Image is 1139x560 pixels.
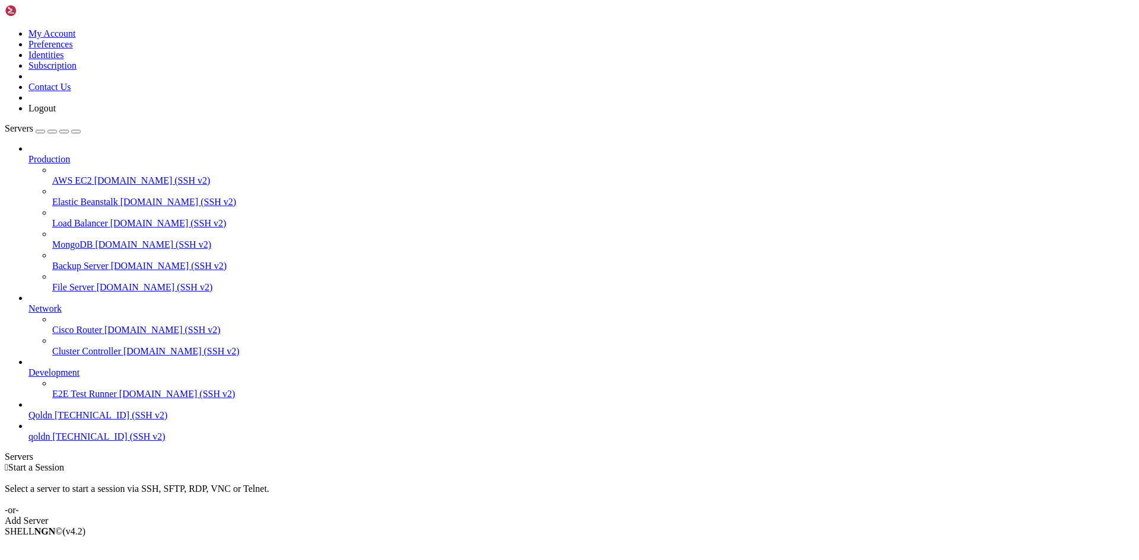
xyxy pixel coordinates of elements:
span: Start a Session [8,462,64,472]
span: Servers [5,123,33,133]
a: Qoldn [TECHNICAL_ID] (SSH v2) [28,410,1134,421]
a: Preferences [28,39,73,49]
div: Select a server to start a session via SSH, SFTP, RDP, VNC or Telnet. -or- [5,473,1134,516]
li: Cluster Controller [DOMAIN_NAME] (SSH v2) [52,335,1134,357]
a: Logout [28,103,56,113]
a: My Account [28,28,76,39]
span: AWS EC2 [52,175,92,185]
a: AWS EC2 [DOMAIN_NAME] (SSH v2) [52,175,1134,186]
a: Network [28,303,1134,314]
span: SHELL © [5,526,85,536]
span: qoldn [28,431,50,441]
span: [DOMAIN_NAME] (SSH v2) [120,197,237,207]
span:  [5,462,8,472]
span: Backup Server [52,261,109,271]
span: [DOMAIN_NAME] (SSH v2) [119,389,236,399]
span: [DOMAIN_NAME] (SSH v2) [110,218,227,228]
a: Development [28,367,1134,378]
span: 4.2.0 [63,526,86,536]
li: Network [28,293,1134,357]
b: NGN [34,526,56,536]
span: [DOMAIN_NAME] (SSH v2) [123,346,240,356]
span: Qoldn [28,410,52,420]
li: E2E Test Runner [DOMAIN_NAME] (SSH v2) [52,378,1134,399]
div: Add Server [5,516,1134,526]
a: Contact Us [28,82,71,92]
a: E2E Test Runner [DOMAIN_NAME] (SSH v2) [52,389,1134,399]
a: File Server [DOMAIN_NAME] (SSH v2) [52,282,1134,293]
li: MongoDB [DOMAIN_NAME] (SSH v2) [52,229,1134,250]
span: MongoDB [52,239,93,249]
a: Load Balancer [DOMAIN_NAME] (SSH v2) [52,218,1134,229]
li: qoldn [TECHNICAL_ID] (SSH v2) [28,421,1134,442]
img: Shellngn [5,5,73,17]
span: [DOMAIN_NAME] (SSH v2) [94,175,211,185]
li: Development [28,357,1134,399]
a: Cluster Controller [DOMAIN_NAME] (SSH v2) [52,346,1134,357]
a: Cisco Router [DOMAIN_NAME] (SSH v2) [52,325,1134,335]
span: [TECHNICAL_ID] (SSH v2) [52,431,165,441]
span: File Server [52,282,94,292]
span: Network [28,303,62,313]
a: MongoDB [DOMAIN_NAME] (SSH v2) [52,239,1134,250]
span: [DOMAIN_NAME] (SSH v2) [104,325,221,335]
a: qoldn [TECHNICAL_ID] (SSH v2) [28,431,1134,442]
span: [DOMAIN_NAME] (SSH v2) [95,239,211,249]
a: Subscription [28,60,77,71]
li: File Server [DOMAIN_NAME] (SSH v2) [52,271,1134,293]
div: Servers [5,452,1134,462]
a: Elastic Beanstalk [DOMAIN_NAME] (SSH v2) [52,197,1134,207]
span: [DOMAIN_NAME] (SSH v2) [97,282,213,292]
li: Backup Server [DOMAIN_NAME] (SSH v2) [52,250,1134,271]
a: Identities [28,50,64,60]
li: Qoldn [TECHNICAL_ID] (SSH v2) [28,399,1134,421]
span: Cisco Router [52,325,102,335]
span: Load Balancer [52,218,108,228]
li: Load Balancer [DOMAIN_NAME] (SSH v2) [52,207,1134,229]
span: Elastic Beanstalk [52,197,118,207]
li: Cisco Router [DOMAIN_NAME] (SSH v2) [52,314,1134,335]
span: E2E Test Runner [52,389,117,399]
a: Backup Server [DOMAIN_NAME] (SSH v2) [52,261,1134,271]
li: Elastic Beanstalk [DOMAIN_NAME] (SSH v2) [52,186,1134,207]
span: [DOMAIN_NAME] (SSH v2) [111,261,227,271]
span: Cluster Controller [52,346,121,356]
span: Development [28,367,79,377]
span: Production [28,154,70,164]
li: Production [28,143,1134,293]
a: Servers [5,123,81,133]
a: Production [28,154,1134,165]
li: AWS EC2 [DOMAIN_NAME] (SSH v2) [52,165,1134,186]
span: [TECHNICAL_ID] (SSH v2) [55,410,167,420]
